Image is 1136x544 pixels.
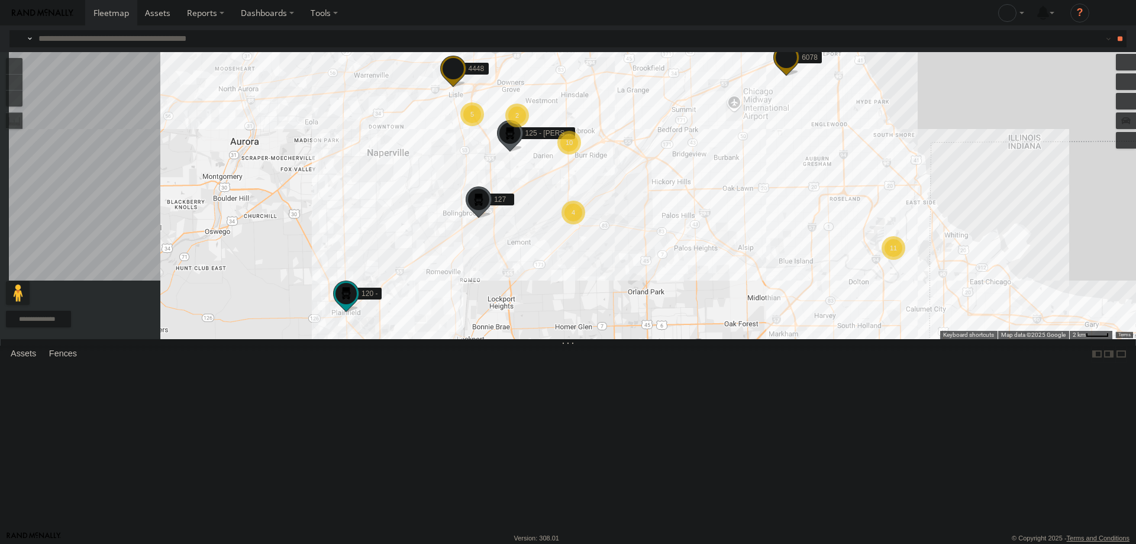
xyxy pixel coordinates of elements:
[557,131,581,154] div: 10
[6,58,22,74] button: Zoom in
[1091,346,1103,363] label: Dock Summary Table to the Left
[802,53,818,62] span: 6078
[7,532,61,544] a: Visit our Website
[494,195,506,204] span: 127
[1073,331,1086,338] span: 2 km
[505,104,529,127] div: 2
[1116,132,1136,149] label: Map Settings
[43,346,83,362] label: Fences
[1070,4,1089,22] i: ?
[1012,535,1129,542] div: © Copyright 2025 -
[1103,346,1115,363] label: Dock Summary Table to the Right
[25,30,34,47] label: Search Query
[6,112,22,129] label: Measure
[6,91,22,107] button: Zoom Home
[460,102,484,126] div: 5
[943,331,994,339] button: Keyboard shortcuts
[1067,535,1129,542] a: Terms and Conditions
[1115,346,1127,363] label: Hide Summary Table
[1069,331,1112,339] button: Map Scale: 2 km per 35 pixels
[994,4,1028,22] div: Ed Pruneda
[6,281,30,305] button: Drag Pegman onto the map to open Street View
[362,289,377,298] span: 120 -
[5,346,42,362] label: Assets
[525,129,602,137] span: 125 - [PERSON_NAME]
[1001,331,1066,338] span: Map data ©2025 Google
[469,65,485,73] span: 4448
[1118,333,1131,337] a: Terms (opens in new tab)
[12,9,73,17] img: rand-logo.svg
[1087,30,1113,47] label: Search Filter Options
[882,236,905,260] div: 11
[514,535,559,542] div: Version: 308.01
[6,74,22,91] button: Zoom out
[561,201,585,224] div: 4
